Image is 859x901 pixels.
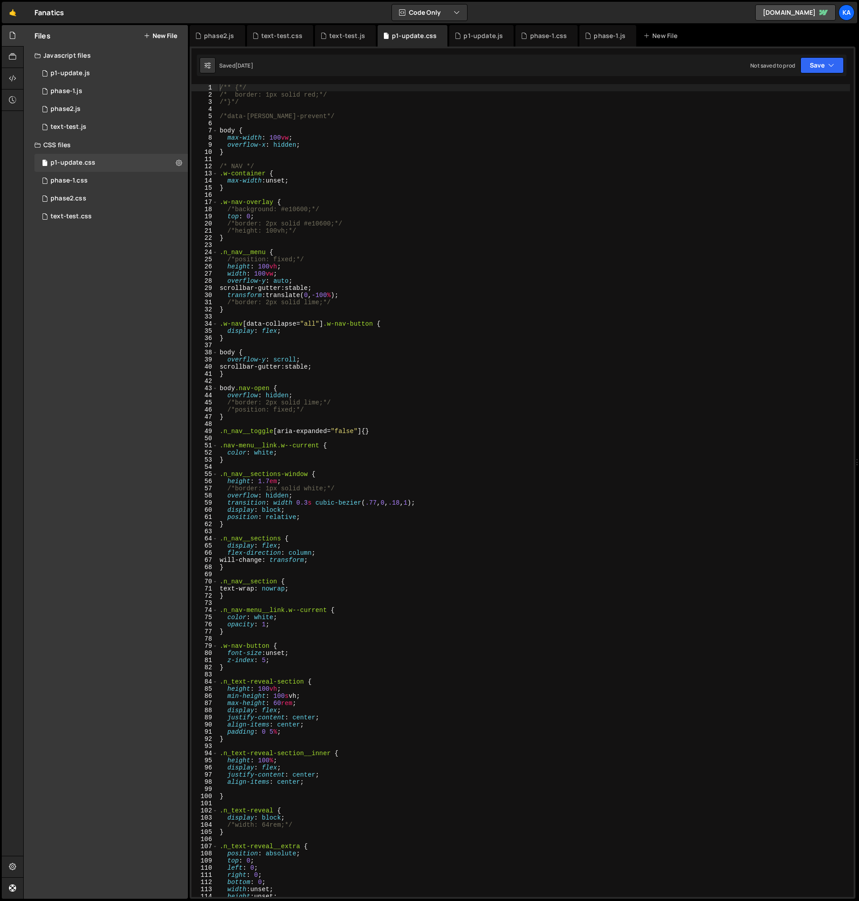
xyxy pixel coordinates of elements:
div: 31 [191,299,218,306]
div: 89 [191,714,218,721]
div: 95 [191,757,218,764]
div: p1-update.js [51,69,90,77]
div: 47 [191,413,218,421]
div: 36 [191,335,218,342]
div: 1 [191,84,218,91]
div: 9 [191,141,218,149]
div: 25 [191,256,218,263]
div: 72 [191,592,218,599]
div: 29 [191,285,218,292]
div: 60 [191,506,218,514]
div: 97 [191,771,218,778]
div: 22 [191,234,218,242]
div: 13 [191,170,218,177]
div: CSS files [24,136,188,154]
div: 30 [191,292,218,299]
button: Save [800,57,844,73]
div: 82 [191,664,218,671]
div: 39 [191,356,218,363]
div: 65 [191,542,218,549]
div: 90 [191,721,218,728]
div: 78 [191,635,218,642]
div: 5 [191,113,218,120]
div: 69 [191,571,218,578]
div: 52 [191,449,218,456]
div: 56 [191,478,218,485]
div: 53 [191,456,218,463]
div: 107 [191,843,218,850]
div: 63 [191,528,218,535]
div: 70 [191,578,218,585]
div: 40 [191,363,218,370]
div: 45 [191,399,218,406]
div: 102 [191,807,218,814]
div: phase-1.js [51,87,82,95]
div: 49 [191,428,218,435]
div: 87 [191,700,218,707]
div: 13108/40279.css [34,154,188,172]
div: 104 [191,821,218,829]
div: 99 [191,786,218,793]
a: [DOMAIN_NAME] [755,4,836,21]
div: 32 [191,306,218,313]
div: phase-1.css [51,177,88,185]
div: 14 [191,177,218,184]
div: 51 [191,442,218,449]
div: phase-1.css [530,31,567,40]
div: 62 [191,521,218,528]
div: 114 [191,893,218,900]
div: 44 [191,392,218,399]
div: 75 [191,614,218,621]
button: Code Only [392,4,467,21]
div: 108 [191,850,218,857]
div: p1-update.js [464,31,503,40]
div: 79 [191,642,218,650]
div: 28 [191,277,218,285]
div: 37 [191,342,218,349]
div: 109 [191,857,218,864]
div: 55 [191,471,218,478]
div: 13108/42126.js [34,118,188,136]
div: 98 [191,778,218,786]
div: 110 [191,864,218,871]
div: 10 [191,149,218,156]
div: 12 [191,163,218,170]
div: phase-1.js [594,31,625,40]
div: 6 [191,120,218,127]
div: 15 [191,184,218,191]
div: 23 [191,242,218,249]
div: 61 [191,514,218,521]
div: 67 [191,557,218,564]
div: [DATE] [235,62,253,69]
div: 4 [191,106,218,113]
div: 38 [191,349,218,356]
div: 93 [191,743,218,750]
div: 85 [191,685,218,693]
div: 111 [191,871,218,879]
div: 16 [191,191,218,199]
div: 83 [191,671,218,678]
div: 50 [191,435,218,442]
div: 19 [191,213,218,220]
div: 96 [191,764,218,771]
div: 3 [191,98,218,106]
button: New File [144,32,177,39]
div: 59 [191,499,218,506]
div: Saved [219,62,253,69]
h2: Files [34,31,51,41]
div: p1-update.css [392,31,437,40]
div: phase2.js [51,105,81,113]
div: 18 [191,206,218,213]
div: 113 [191,886,218,893]
a: Ka [838,4,855,21]
div: 88 [191,707,218,714]
div: 24 [191,249,218,256]
div: 13108/33313.css [34,172,188,190]
div: 100 [191,793,218,800]
div: 13108/34111.css [34,190,188,208]
div: 13108/33219.js [34,82,188,100]
div: 92 [191,735,218,743]
div: 86 [191,693,218,700]
div: 43 [191,385,218,392]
